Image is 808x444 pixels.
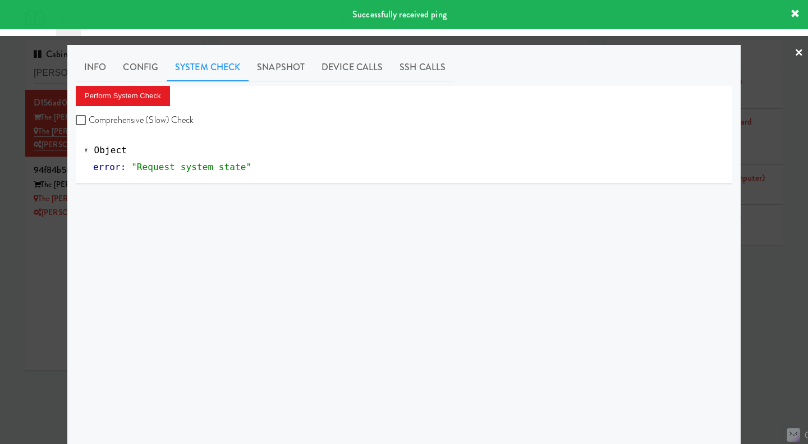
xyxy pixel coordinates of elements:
a: Device Calls [313,53,391,81]
span: : [121,162,126,172]
span: error [93,162,121,172]
a: Info [76,53,114,81]
a: Config [114,53,167,81]
a: SSH Calls [391,53,454,81]
input: Comprehensive (Slow) Check [76,116,89,125]
a: System Check [167,53,249,81]
span: "Request system state" [131,162,251,172]
label: Comprehensive (Slow) Check [76,112,194,129]
span: Object [94,145,127,155]
button: Perform System Check [76,86,170,106]
span: Successfully received ping [352,8,447,21]
a: Snapshot [249,53,313,81]
a: × [795,36,804,71]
